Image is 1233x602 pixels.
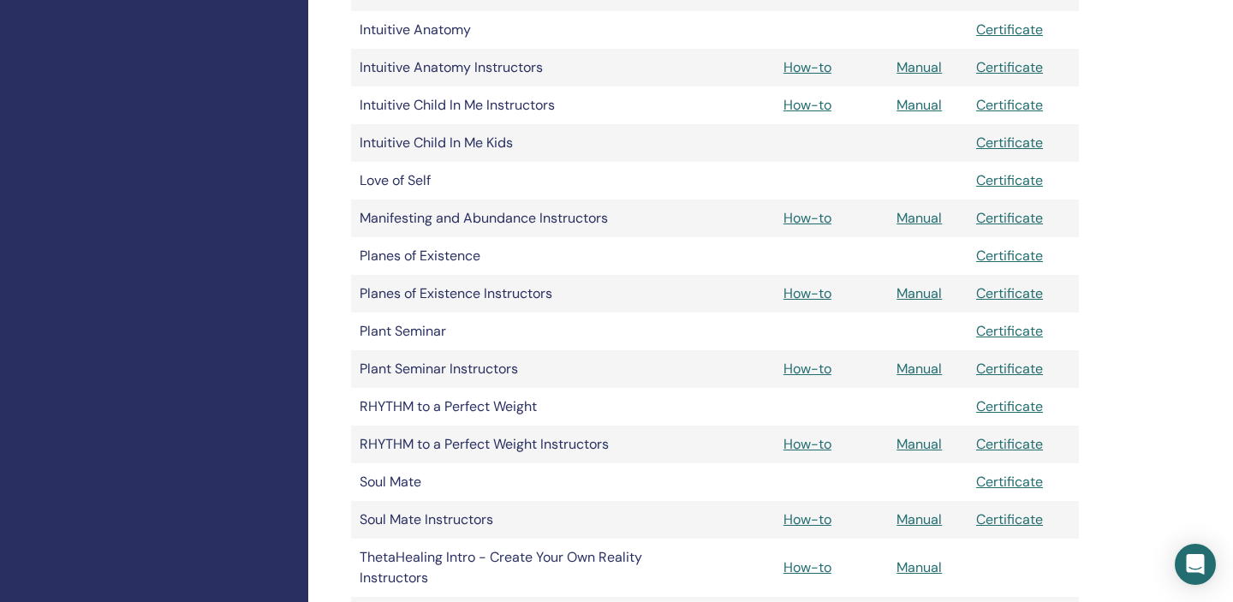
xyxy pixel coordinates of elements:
a: Certificate [976,435,1043,453]
a: Manual [896,96,942,114]
a: How-to [783,58,831,76]
a: Manual [896,510,942,528]
a: Manual [896,58,942,76]
div: Open Intercom Messenger [1175,544,1216,585]
td: Intuitive Anatomy [351,11,659,49]
td: Intuitive Anatomy Instructors [351,49,659,86]
td: Planes of Existence [351,237,659,275]
td: Love of Self [351,162,659,200]
td: Manifesting and Abundance Instructors [351,200,659,237]
a: Certificate [976,58,1043,76]
a: Certificate [976,209,1043,227]
a: Manual [896,435,942,453]
a: How-to [783,96,831,114]
td: Intuitive Child In Me Kids [351,124,659,162]
td: RHYTHM to a Perfect Weight Instructors [351,426,659,463]
a: Manual [896,558,942,576]
a: How-to [783,284,831,302]
a: Certificate [976,134,1043,152]
a: How-to [783,510,831,528]
a: Manual [896,284,942,302]
td: Plant Seminar Instructors [351,350,659,388]
a: Certificate [976,397,1043,415]
a: Certificate [976,96,1043,114]
a: How-to [783,435,831,453]
a: Certificate [976,284,1043,302]
a: Certificate [976,473,1043,491]
td: Soul Mate Instructors [351,501,659,539]
a: Certificate [976,322,1043,340]
a: How-to [783,360,831,378]
td: RHYTHM to a Perfect Weight [351,388,659,426]
a: Certificate [976,171,1043,189]
a: How-to [783,558,831,576]
td: Planes of Existence Instructors [351,275,659,313]
a: Manual [896,360,942,378]
td: Plant Seminar [351,313,659,350]
a: Certificate [976,247,1043,265]
a: Manual [896,209,942,227]
a: Certificate [976,510,1043,528]
td: ThetaHealing Intro - Create Your Own Reality Instructors [351,539,659,597]
a: Certificate [976,21,1043,39]
a: How-to [783,209,831,227]
td: Intuitive Child In Me Instructors [351,86,659,124]
td: Soul Mate [351,463,659,501]
a: Certificate [976,360,1043,378]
